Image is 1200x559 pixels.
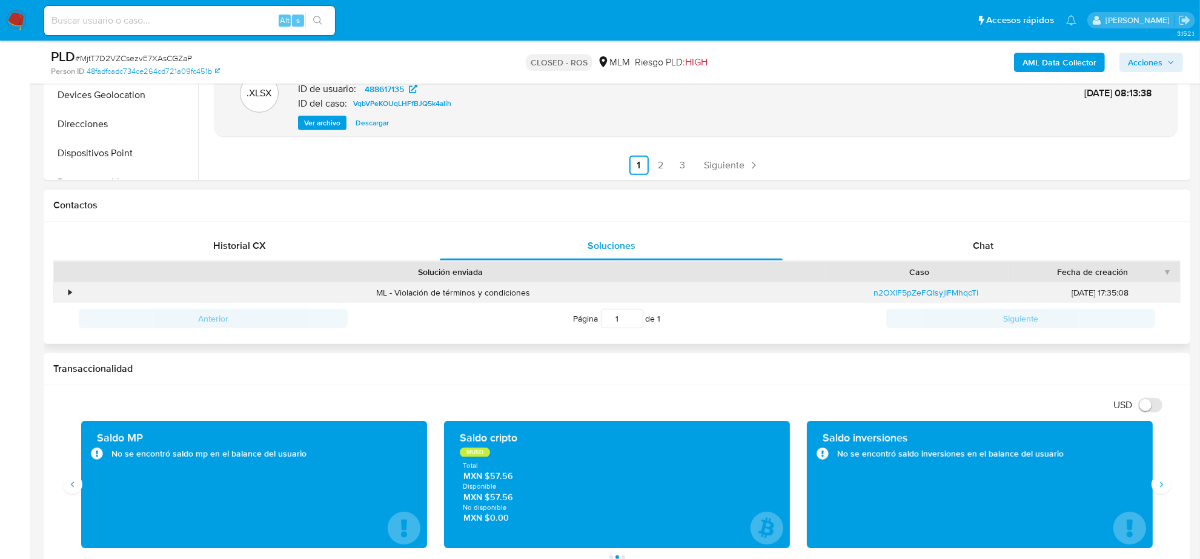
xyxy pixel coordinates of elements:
[87,66,220,77] a: 48fadfcadc734ce264cd721a09fc451b
[834,266,1005,278] div: Caso
[1014,53,1105,72] button: AML Data Collector
[298,83,356,95] p: ID de usuario:
[873,286,978,299] a: n2OXlF5pZeFQIsyjIFMhqcTi
[1128,53,1162,72] span: Acciones
[213,239,266,253] span: Historial CX
[348,96,456,111] a: VqbVPeKOUqLHFfBJQ5k4aIih
[298,116,346,130] button: Ver archivo
[75,283,832,303] div: ML - Violación de términos y condiciones
[353,96,451,111] span: VqbVPeKOUqLHFfBJQ5k4aIih
[526,54,592,71] p: CLOSED - ROS
[47,168,198,197] button: Documentación
[704,160,745,170] span: Siguiente
[597,56,630,69] div: MLM
[973,239,993,253] span: Chat
[1023,53,1096,72] b: AML Data Collector
[1106,15,1174,26] p: cesar.gonzalez@mercadolibre.com.mx
[1022,266,1163,278] div: Fecha de creación
[44,13,335,28] input: Buscar usuario o caso...
[79,309,348,328] button: Anterior
[84,266,817,278] div: Solución enviada
[629,156,649,175] a: Ir a la página 1
[1119,53,1183,72] button: Acciones
[357,82,425,96] a: 488617135
[53,363,1181,375] h1: Transaccionalidad
[53,199,1181,211] h1: Contactos
[574,309,661,328] span: Página de
[356,117,389,129] span: Descargar
[651,156,671,175] a: Ir a la página 2
[673,156,692,175] a: Ir a la página 3
[47,139,198,168] button: Dispositivos Point
[1084,86,1152,100] span: [DATE] 08:13:38
[305,12,330,29] button: search-icon
[47,81,198,110] button: Devices Geolocation
[298,98,347,110] p: ID del caso:
[886,309,1155,328] button: Siguiente
[635,56,708,69] span: Riesgo PLD:
[304,117,340,129] span: Ver archivo
[365,82,404,96] span: 488617135
[700,156,764,175] a: Siguiente
[1178,14,1191,27] a: Salir
[47,110,198,139] button: Direcciones
[68,287,71,299] div: •
[588,239,635,253] span: Soluciones
[280,15,290,26] span: Alt
[1066,15,1076,25] a: Notificaciones
[247,87,272,100] p: .XLSX
[350,116,395,130] button: Descargar
[986,14,1054,27] span: Accesos rápidos
[1177,28,1194,38] span: 3.152.1
[658,313,661,325] span: 1
[51,66,84,77] b: Person ID
[214,156,1178,175] nav: Paginación
[685,55,708,69] span: HIGH
[1021,283,1180,303] div: [DATE] 17:35:08
[296,15,300,26] span: s
[75,52,192,64] span: # MjtT7D2VZCsezvE7XAsCGZaP
[51,47,75,66] b: PLD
